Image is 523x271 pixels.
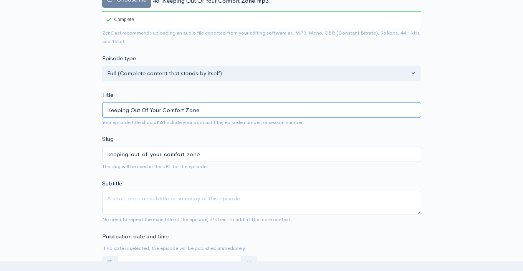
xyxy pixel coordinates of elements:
[157,119,166,126] strong: not
[102,54,136,63] label: Episode type
[102,179,122,188] label: Subtitle
[102,216,292,223] small: No need to repeat the main title of the episode, it's best to add a little more context.
[102,91,113,99] label: Title
[102,135,114,144] label: Slug
[102,11,136,28] div: Complete
[102,119,304,126] small: Your episode title should include your podcast title, episode number, or season number.
[102,147,421,162] input: title-of-episode
[102,30,420,45] small: ZenCast recommends uploading an audio file exported from your editing software as: MP3, Mono, CBR...
[102,163,208,170] small: The slug will be used in the URL for the episode.
[102,102,421,118] input: What is the episode's title?
[102,11,421,12] div: 100%
[107,69,409,78] div: Full (Complete content that stands by itself)
[102,232,169,241] label: Publication date and time
[102,66,421,81] button: Full (Complete content that stands by itself)
[102,245,246,251] small: If no date is selected, the episode will be published immediately.
[106,17,134,22] div: Complete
